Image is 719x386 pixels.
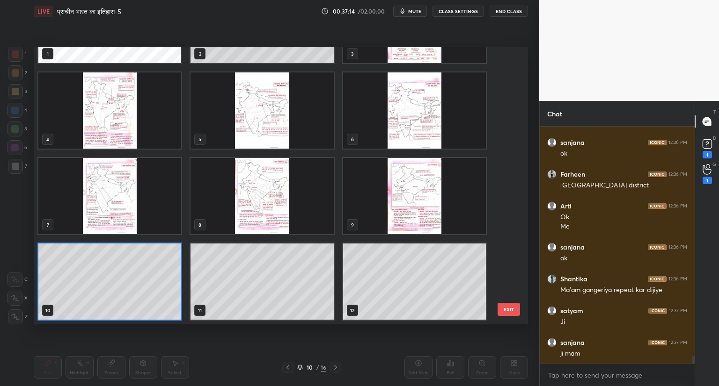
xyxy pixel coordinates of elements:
div: grid [34,47,512,324]
div: LIVE [34,6,53,17]
button: EXIT [498,303,520,316]
div: Z [8,309,28,324]
div: 16 [321,363,326,372]
p: T [713,108,716,115]
div: C [7,272,28,287]
div: Ji [560,317,687,327]
img: 1759732449JOUL9R.pdf [38,72,181,149]
div: ok [560,149,687,158]
div: 1 [703,151,712,158]
img: default.png [547,243,557,252]
div: 6 [7,140,27,155]
div: Me [560,222,687,231]
div: grid [540,127,695,364]
div: 5 [7,122,27,136]
img: 1759732449JOUL9R.pdf [343,72,486,149]
img: default.png [547,338,557,347]
img: 16a2e19d14d94527af1f56f8536fa188.jpg [547,170,557,179]
div: 2 [8,65,27,80]
img: 1759732449JOUL9R.pdf [191,72,333,149]
button: mute [393,6,427,17]
img: iconic-dark.1390631f.png [648,340,667,345]
img: 1759732449JOUL9R.pdf [343,158,486,234]
h4: प्राचीन भारत का इतिहास-5 [57,7,121,16]
div: / [316,365,319,370]
div: 1 [8,47,27,62]
div: 1 [703,177,712,184]
div: 12:36 PM [668,276,687,282]
p: Chat [540,101,570,126]
img: iconic-dark.1390631f.png [648,203,667,209]
img: iconic-dark.1390631f.png [648,308,667,314]
div: Ma'am gangeriya repeat kar dijiye [560,286,687,295]
div: 12:36 PM [668,172,687,177]
div: X [7,291,28,306]
div: 7 [8,159,27,174]
div: [GEOGRAPHIC_DATA] district [560,181,687,190]
img: default.png [547,201,557,211]
div: 3 [8,84,27,99]
h6: Arti [560,202,572,210]
img: default.png [547,138,557,147]
img: 51cd801be35f44af90393c8ba26d0bf4.jpg [547,274,557,284]
img: iconic-dark.1390631f.png [648,172,667,177]
img: iconic-dark.1390631f.png [648,276,667,282]
h6: satyam [560,307,583,315]
img: 1759732449JOUL9R.pdf [38,158,181,234]
button: End Class [490,6,528,17]
h6: sanjana [560,243,585,251]
div: 12:37 PM [669,340,687,345]
div: 12:36 PM [668,244,687,250]
div: 10 [305,365,314,370]
img: iconic-dark.1390631f.png [648,140,667,145]
div: 12:37 PM [669,308,687,314]
div: ok [560,254,687,263]
h6: Shantika [560,275,587,283]
button: CLASS SETTINGS [433,6,484,17]
div: ji mam [560,349,687,358]
div: Ok [560,213,687,222]
h6: sanjana [560,138,585,147]
div: 4 [7,103,27,118]
div: 12:36 PM [668,203,687,209]
img: 1759732449JOUL9R.pdf [191,158,333,234]
h6: sanjana [560,338,585,347]
div: 12:36 PM [668,140,687,145]
p: G [712,161,716,168]
h6: Farheen [560,170,585,179]
img: default.png [547,306,557,315]
span: mute [408,8,421,14]
p: D [713,135,716,142]
img: iconic-dark.1390631f.png [648,244,667,250]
